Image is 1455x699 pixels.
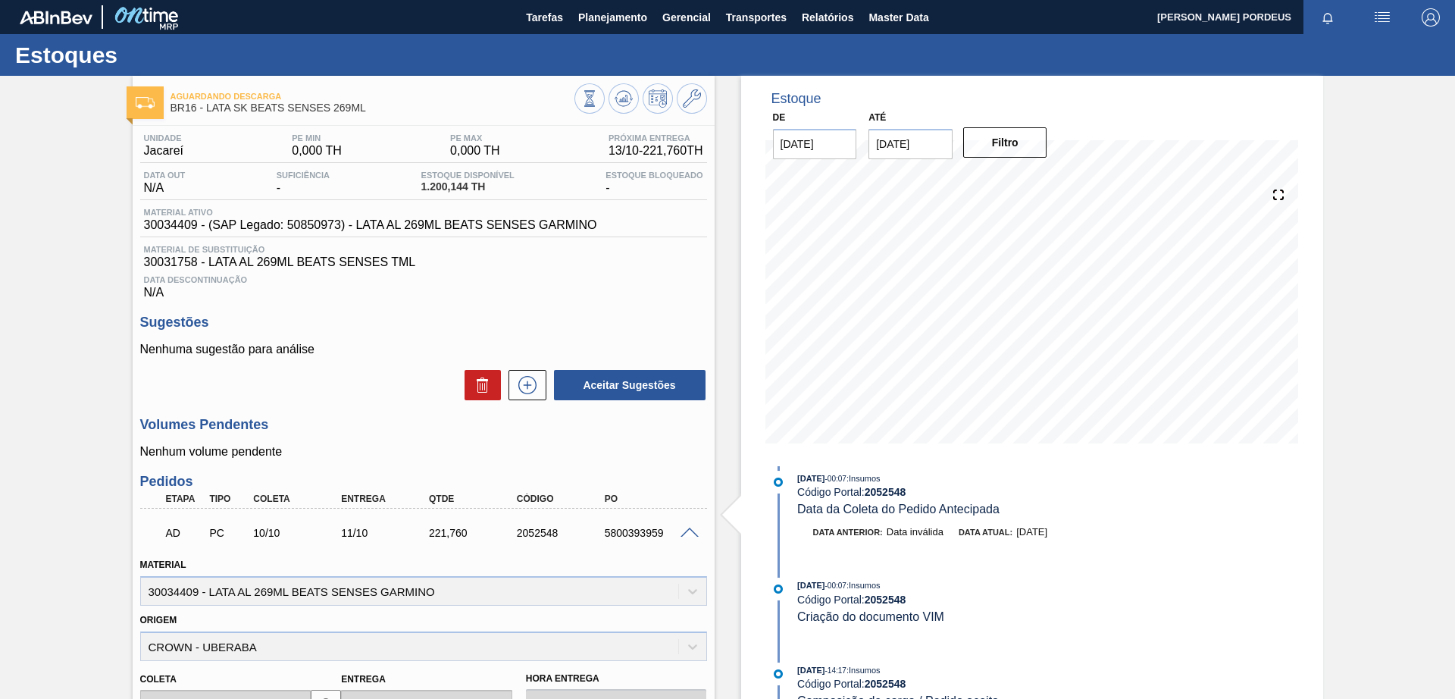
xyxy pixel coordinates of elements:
[797,666,824,675] span: [DATE]
[450,133,500,143] span: PE MAX
[140,315,707,331] h3: Sugestões
[546,368,707,402] div: Aceitar Sugestões
[797,474,824,483] span: [DATE]
[526,668,707,690] label: Hora Entrega
[205,527,251,539] div: Pedido de Compra
[136,97,155,108] img: Ícone
[802,8,853,27] span: Relatórios
[144,133,183,143] span: Unidade
[813,528,883,537] span: Data anterior:
[162,516,208,550] div: Aguardando Descarga
[865,678,906,690] strong: 2052548
[825,475,846,483] span: - 00:07
[292,133,342,143] span: PE MIN
[162,494,208,504] div: Etapa
[605,171,702,180] span: Estoque Bloqueado
[526,8,563,27] span: Tarefas
[292,144,342,158] span: 0,000 TH
[140,417,707,433] h3: Volumes Pendentes
[337,527,436,539] div: 11/10/2025
[578,8,647,27] span: Planejamento
[774,585,783,594] img: atual
[171,102,574,114] span: BR16 - LATA SK BEATS SENSES 269ML
[1303,7,1352,28] button: Notificações
[249,494,348,504] div: Coleta
[1016,526,1047,538] span: [DATE]
[140,560,186,570] label: Material
[773,129,857,159] input: dd/mm/yyyy
[554,370,706,400] button: Aceitar Sugestões
[501,370,546,400] div: Nova sugestão
[865,486,906,498] strong: 2052548
[1373,8,1391,27] img: userActions
[643,83,673,114] button: Programar Estoque
[797,503,1000,516] span: Data da Coleta do Pedido Antecipada
[887,526,943,538] span: Data inválida
[144,171,186,180] span: Data out
[144,275,703,284] span: Data Descontinuação
[868,129,953,159] input: dd/mm/yyyy
[457,370,501,400] div: Excluir Sugestões
[959,528,1012,537] span: Data atual:
[425,527,524,539] div: 221,760
[513,494,612,504] div: Código
[140,171,189,195] div: N/A
[771,91,821,107] div: Estoque
[140,615,177,625] label: Origem
[677,83,707,114] button: Ir ao Master Data / Geral
[144,208,597,217] span: Material ativo
[574,83,605,114] button: Visão Geral dos Estoques
[609,83,639,114] button: Atualizar Gráfico
[774,478,783,487] img: atual
[421,171,515,180] span: Estoque Disponível
[601,527,699,539] div: 5800393959
[797,610,944,623] span: Criação do documento VIM
[144,144,183,158] span: Jacareí
[277,171,330,180] span: Suficiência
[140,474,707,490] h3: Pedidos
[140,343,707,356] p: Nenhuma sugestão para análise
[273,171,333,195] div: -
[450,144,500,158] span: 0,000 TH
[601,494,699,504] div: PO
[140,445,707,459] p: Nenhum volume pendente
[513,527,612,539] div: 2052548
[602,171,706,195] div: -
[846,666,881,675] span: : Insumos
[1422,8,1440,27] img: Logout
[144,218,597,232] span: 30034409 - (SAP Legado: 50850973) - LATA AL 269ML BEATS SENSES GARMINO
[337,494,436,504] div: Entrega
[797,486,1157,498] div: Código Portal:
[825,581,846,590] span: - 00:07
[140,674,177,685] label: Coleta
[20,11,92,24] img: TNhmsLtSVTkK8tSr43FrP2fwEKptu5GPRR3wAAAABJRU5ErkJggg==
[341,674,386,685] label: Entrega
[425,494,524,504] div: Qtde
[825,666,846,675] span: - 14:17
[144,255,703,269] span: 30031758 - LATA AL 269ML BEATS SENSES TML
[205,494,251,504] div: Tipo
[868,112,886,123] label: Até
[421,181,515,193] span: 1.200,144 TH
[171,92,574,101] span: Aguardando Descarga
[773,112,786,123] label: De
[846,581,881,590] span: : Insumos
[774,669,783,679] img: atual
[166,527,204,539] p: AD
[609,144,703,158] span: 13/10 - 221,760 TH
[609,133,703,143] span: Próxima Entrega
[865,594,906,606] strong: 2052548
[249,527,348,539] div: 10/10/2025
[868,8,928,27] span: Master Data
[662,8,711,27] span: Gerencial
[797,594,1157,606] div: Código Portal:
[144,245,703,254] span: Material de Substituição
[726,8,787,27] span: Transportes
[797,581,824,590] span: [DATE]
[963,127,1047,158] button: Filtro
[140,269,707,299] div: N/A
[15,46,284,64] h1: Estoques
[846,474,881,483] span: : Insumos
[797,678,1157,690] div: Código Portal:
